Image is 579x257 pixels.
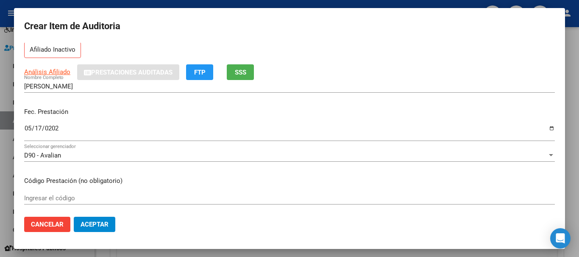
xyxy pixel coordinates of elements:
[74,217,115,232] button: Aceptar
[31,221,64,228] span: Cancelar
[24,18,555,34] h2: Crear Item de Auditoria
[24,217,70,232] button: Cancelar
[91,69,173,76] span: Prestaciones Auditadas
[81,221,109,228] span: Aceptar
[186,64,213,80] button: FTP
[235,69,246,76] span: SSS
[24,176,555,186] p: Código Prestación (no obligatorio)
[24,42,81,58] p: Afiliado Inactivo
[550,228,571,249] div: Open Intercom Messenger
[24,68,70,76] span: Análisis Afiliado
[24,107,555,117] p: Fec. Prestación
[227,64,254,80] button: SSS
[77,64,179,80] button: Prestaciones Auditadas
[24,152,61,159] span: D90 - Avalian
[194,69,206,76] span: FTP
